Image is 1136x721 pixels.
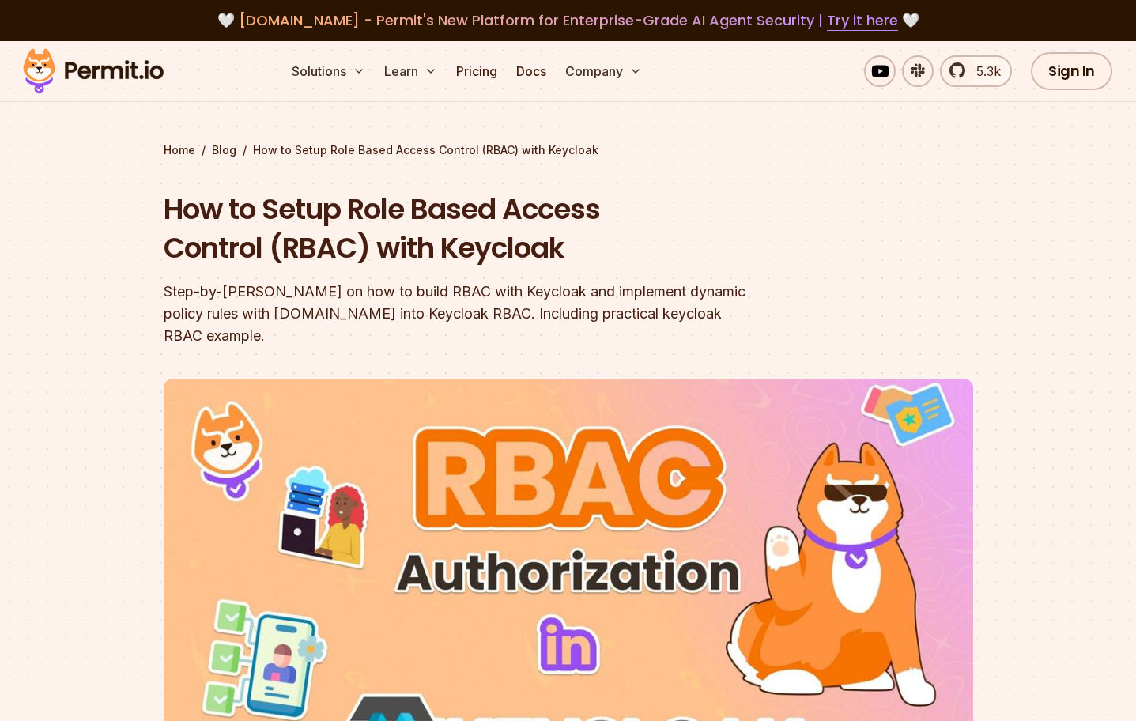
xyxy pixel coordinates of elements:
h1: How to Setup Role Based Access Control (RBAC) with Keycloak [164,190,771,268]
a: 5.3k [940,55,1012,87]
div: 🤍 🤍 [38,9,1098,32]
a: Docs [510,55,553,87]
a: Blog [212,142,236,158]
button: Company [559,55,648,87]
a: Pricing [450,55,504,87]
a: Try it here [827,10,898,31]
button: Solutions [285,55,372,87]
button: Learn [378,55,443,87]
div: Step-by-[PERSON_NAME] on how to build RBAC with Keycloak and implement dynamic policy rules with ... [164,281,771,347]
div: / / [164,142,973,158]
span: [DOMAIN_NAME] - Permit's New Platform for Enterprise-Grade AI Agent Security | [239,10,898,30]
a: Sign In [1031,52,1112,90]
a: Home [164,142,195,158]
span: 5.3k [967,62,1001,81]
img: Permit logo [16,44,171,98]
